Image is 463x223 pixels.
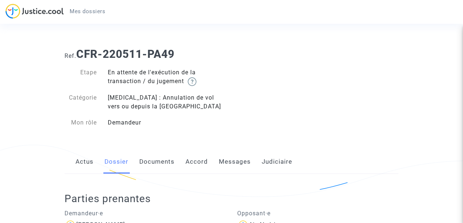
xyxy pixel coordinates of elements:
[219,150,251,174] a: Messages
[76,150,93,174] a: Actus
[188,77,196,86] img: help.svg
[76,48,174,60] b: CFR-220511-PA49
[262,150,292,174] a: Judiciaire
[70,8,105,15] span: Mes dossiers
[102,93,232,111] div: [MEDICAL_DATA] : Annulation de vol vers ou depuis la [GEOGRAPHIC_DATA]
[102,118,232,127] div: Demandeur
[185,150,208,174] a: Accord
[65,209,226,218] p: Demandeur·e
[65,192,404,205] h2: Parties prenantes
[237,209,399,218] p: Opposant·e
[59,93,102,111] div: Catégorie
[102,68,232,86] div: En attente de l'exécution de la transaction / du jugement
[139,150,174,174] a: Documents
[64,6,111,17] a: Mes dossiers
[5,4,64,19] img: jc-logo.svg
[65,52,76,59] span: Ref.
[59,118,102,127] div: Mon rôle
[104,150,128,174] a: Dossier
[59,68,102,86] div: Etape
